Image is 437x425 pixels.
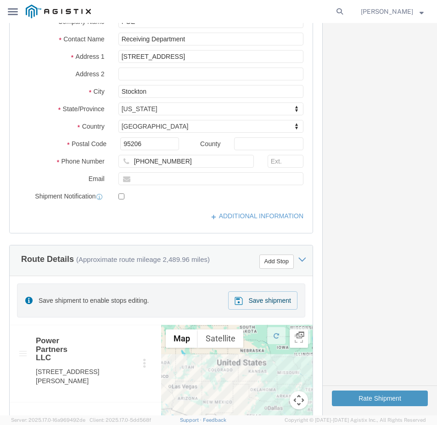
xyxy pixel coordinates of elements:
[285,416,426,424] span: Copyright © [DATE]-[DATE] Agistix Inc., All Rights Reserved
[11,417,85,423] span: Server: 2025.17.0-16a969492de
[90,417,151,423] span: Client: 2025.17.0-5dd568f
[203,417,226,423] a: Feedback
[180,417,203,423] a: Support
[360,6,424,17] button: [PERSON_NAME]
[26,5,91,18] img: logo
[361,6,413,17] span: Amanda Brown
